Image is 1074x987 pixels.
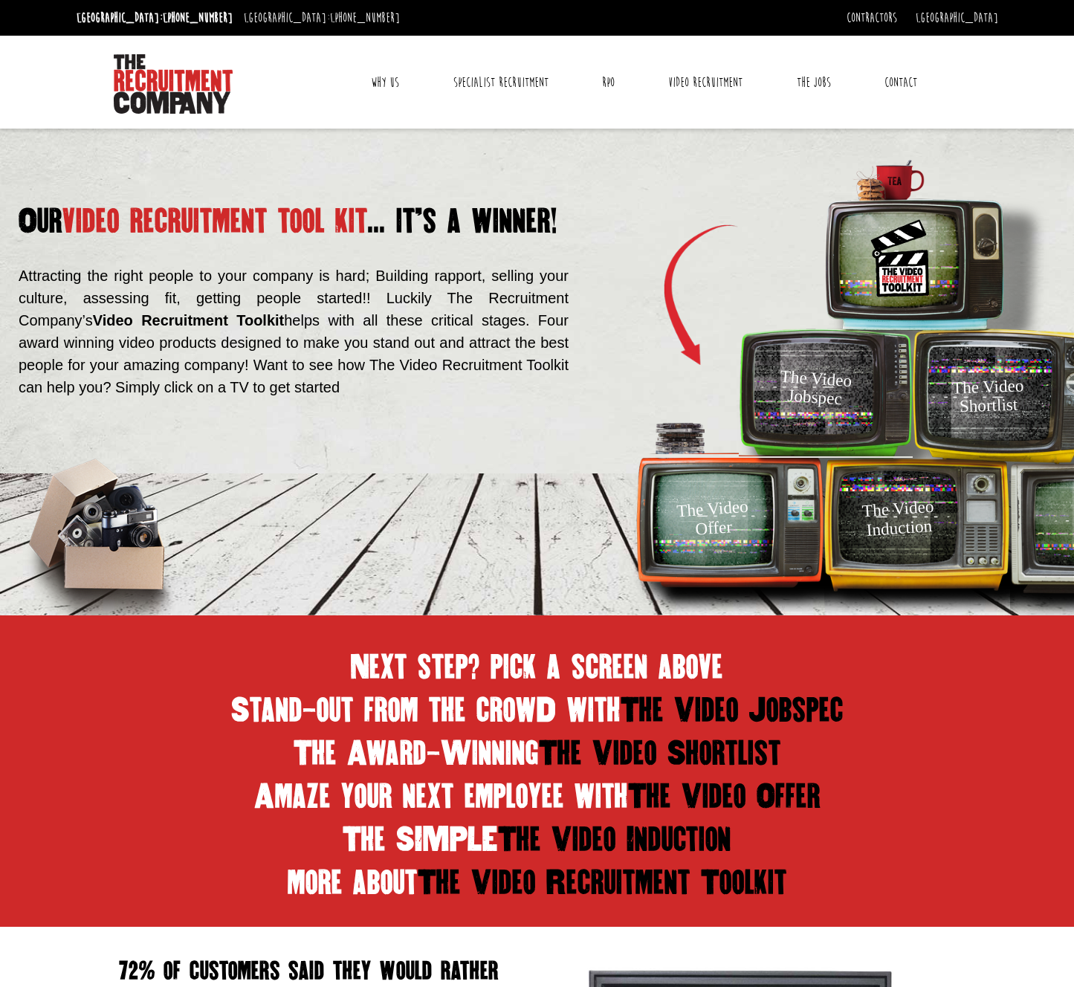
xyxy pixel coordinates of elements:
[739,327,912,457] img: TV-Green.png
[93,312,285,329] strong: Video Recruitment Toolkit
[77,783,998,810] h2: Amaze your next employee with
[77,697,998,724] h2: Stand-out from the crowD with
[418,864,787,901] span: The Video Recruitment Toolkit
[778,367,853,410] h3: The Video Jobspec
[330,10,400,26] a: [PHONE_NUMBER]
[498,821,731,858] span: The Video Induction
[676,497,751,540] h3: The Video Offer
[913,327,1074,458] img: tv-yellow-bright.png
[591,64,626,101] a: RPO
[824,458,1010,612] img: tv-yellow.png
[867,216,934,300] img: Toolkit_Logo.svg
[786,64,842,101] a: The Jobs
[114,54,233,114] img: The Recruitment Company
[240,6,404,30] li: [GEOGRAPHIC_DATA]:
[77,654,998,681] h2: Next step? pick a screen above
[19,203,62,239] span: Our
[916,10,998,26] a: [GEOGRAPHIC_DATA]
[19,208,604,235] h1: video recruitment tool kit
[77,870,998,896] h2: more about
[633,158,740,454] img: Arrow.png
[873,64,928,101] a: Contact
[1010,458,1074,615] img: tv-grey.png
[847,10,897,26] a: Contractors
[861,497,936,540] h3: The Video Induction
[368,203,558,239] span: ... it’s a winner!
[19,265,569,398] p: Attracting the right people to your company is hard; Building rapport, selling your culture, asse...
[925,375,1052,418] h3: The Video Shortlist
[19,458,187,615] img: box-of-goodies.png
[442,64,560,101] a: Specialist Recruitment
[657,64,754,101] a: Video Recruitment
[633,458,824,612] img: tv-orange.png
[621,692,844,728] span: The Video Jobspec
[539,735,781,771] span: The Video Shortlist
[628,778,821,815] span: The Video Offer
[77,826,998,853] h2: The SIMPLE
[77,740,998,767] h2: The Award-Winning
[163,10,233,26] a: [PHONE_NUMBER]
[360,64,410,101] a: Why Us
[739,158,1073,327] img: tv-blue.png
[73,6,236,30] li: [GEOGRAPHIC_DATA]:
